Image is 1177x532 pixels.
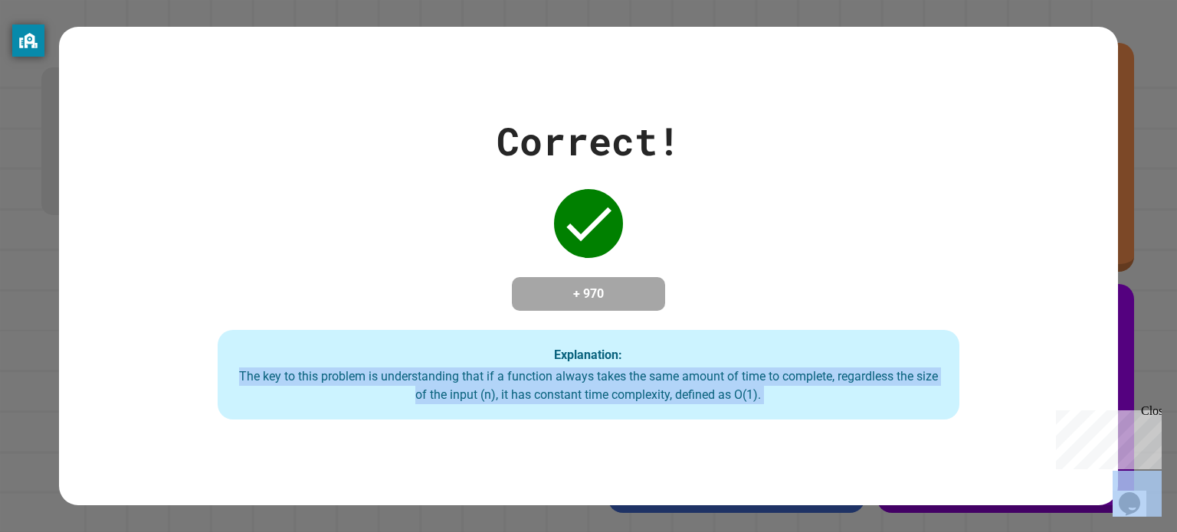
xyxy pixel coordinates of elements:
[1050,404,1162,469] iframe: chat widget
[527,285,650,303] h4: + 970
[1113,471,1162,517] iframe: chat widget
[6,6,106,97] div: Chat with us now!Close
[12,24,44,57] button: privacy banner
[497,113,680,170] div: Correct!
[554,347,622,361] strong: Explanation:
[233,367,944,404] div: The key to this problem is understanding that if a function always takes the same amount of time ...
